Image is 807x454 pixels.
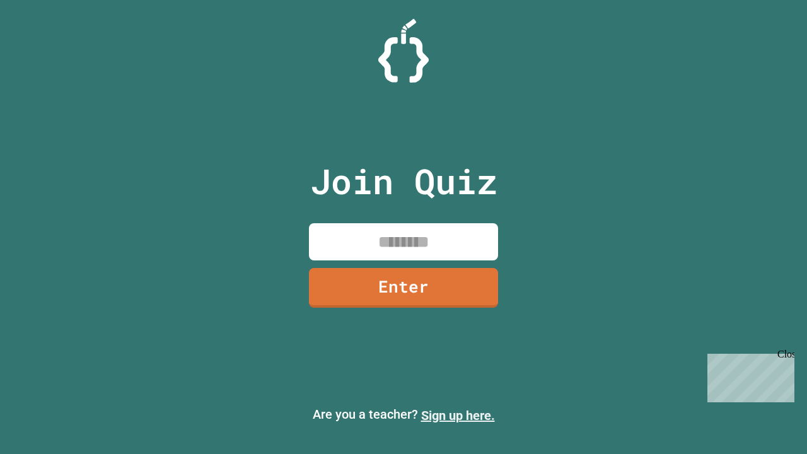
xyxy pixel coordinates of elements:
[702,349,794,402] iframe: chat widget
[378,19,429,83] img: Logo.svg
[10,405,797,425] p: Are you a teacher?
[421,408,495,423] a: Sign up here.
[309,268,498,308] a: Enter
[310,155,497,207] p: Join Quiz
[5,5,87,80] div: Chat with us now!Close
